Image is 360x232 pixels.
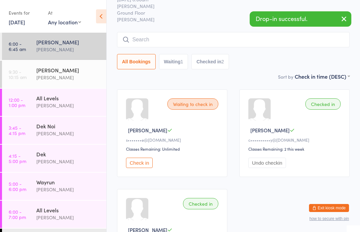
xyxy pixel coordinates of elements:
[36,46,101,53] div: [PERSON_NAME]
[2,33,106,60] a: 6:00 -6:45 am[PERSON_NAME][PERSON_NAME]
[36,178,101,186] div: Wayrun
[2,89,106,116] a: 12:00 -1:00 pmAll Levels[PERSON_NAME]
[128,127,167,134] span: [PERSON_NAME]
[2,117,106,144] a: 3:45 -4:15 pmDek Noi[PERSON_NAME]
[167,98,218,110] div: Waiting to check in
[183,198,218,209] div: Checked in
[36,102,101,109] div: [PERSON_NAME]
[117,3,339,9] span: [PERSON_NAME]
[9,153,26,164] time: 4:15 - 5:00 pm
[250,11,351,27] div: Drop-in successful.
[9,97,25,108] time: 12:00 - 1:00 pm
[9,18,25,26] a: [DATE]
[295,73,350,80] div: Check in time (DESC)
[36,74,101,81] div: [PERSON_NAME]
[9,41,26,52] time: 6:00 - 6:45 am
[9,7,41,18] div: Events for
[9,209,26,220] time: 6:00 - 7:00 pm
[309,216,349,221] button: how to secure with pin
[159,54,188,69] button: Waiting1
[126,146,220,152] div: Classes Remaining: Unlimited
[36,66,101,74] div: [PERSON_NAME]
[117,54,156,69] button: All Bookings
[248,137,343,143] div: c••••••••••y@[DOMAIN_NAME]
[248,146,343,152] div: Classes Remaining: 2 this week
[2,173,106,200] a: 5:00 -6:00 pmWayrun[PERSON_NAME]
[36,38,101,46] div: [PERSON_NAME]
[48,18,81,26] div: Any location
[9,181,26,192] time: 5:00 - 6:00 pm
[309,204,349,212] button: Exit kiosk mode
[250,127,290,134] span: [PERSON_NAME]
[2,201,106,228] a: 6:00 -7:00 pmAll Levels[PERSON_NAME]
[9,69,27,80] time: 9:30 - 10:15 am
[36,94,101,102] div: All Levels
[181,59,183,64] div: 1
[48,7,81,18] div: At
[36,186,101,193] div: [PERSON_NAME]
[117,16,350,23] span: [PERSON_NAME]
[191,54,229,69] button: Checked in2
[117,32,350,47] input: Search
[278,73,293,80] label: Sort by
[36,158,101,165] div: [PERSON_NAME]
[126,137,220,143] div: s•••••••e@[DOMAIN_NAME]
[126,158,153,168] button: Check in
[36,214,101,221] div: [PERSON_NAME]
[2,145,106,172] a: 4:15 -5:00 pmDek[PERSON_NAME]
[117,9,339,16] span: Ground Floor
[221,59,224,64] div: 2
[248,158,286,168] button: Undo checkin
[36,122,101,130] div: Dek Noi
[2,61,106,88] a: 9:30 -10:15 am[PERSON_NAME][PERSON_NAME]
[36,130,101,137] div: [PERSON_NAME]
[36,206,101,214] div: All Levels
[36,150,101,158] div: Dek
[9,125,25,136] time: 3:45 - 4:15 pm
[305,98,341,110] div: Checked in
